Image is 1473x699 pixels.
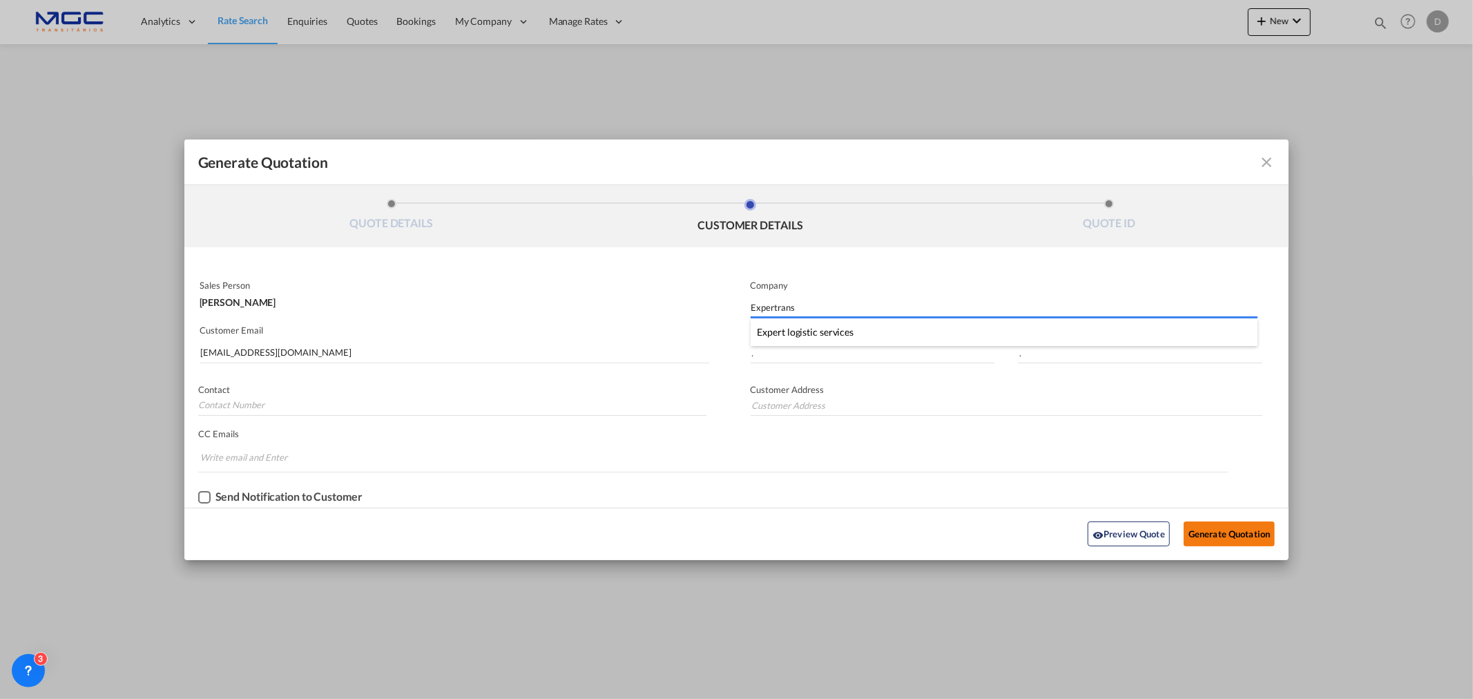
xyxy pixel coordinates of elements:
[1258,154,1275,171] md-icon: icon-close fg-AAA8AD cursor m-0
[200,325,709,336] p: Customer Email
[200,291,706,307] div: [PERSON_NAME]
[1092,530,1104,541] md-icon: icon-eye
[198,395,706,416] input: Contact Number
[930,199,1289,236] li: QUOTE ID
[198,384,706,395] p: Contact
[212,199,571,236] li: QUOTE DETAILS
[1088,521,1170,546] button: icon-eyePreview Quote
[570,199,930,236] li: CUSTOMER DETAILS
[758,325,854,339] span: Expert logistic services
[200,343,709,363] input: Search by Customer Name/Email Id/Company
[198,153,328,171] span: Generate Quotation
[751,298,1258,318] input: Company Name
[215,490,363,503] div: Send Notification to Customer
[198,490,363,504] md-checkbox: Checkbox No Ink
[200,280,706,291] p: Sales Person
[751,280,1258,291] p: Company
[198,445,1229,472] md-chips-wrap: Chips container. Enter the text area, then type text, and press enter to add a chip.
[198,428,1229,439] p: CC Emails
[200,446,304,468] input: Chips input.
[751,395,1263,416] input: Customer Address
[1018,343,1262,363] input: Last Name
[751,384,825,395] span: Customer Address
[751,343,995,363] input: First Name
[184,140,1289,560] md-dialog: Generate QuotationQUOTE ...
[1184,521,1275,546] button: Generate Quotation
